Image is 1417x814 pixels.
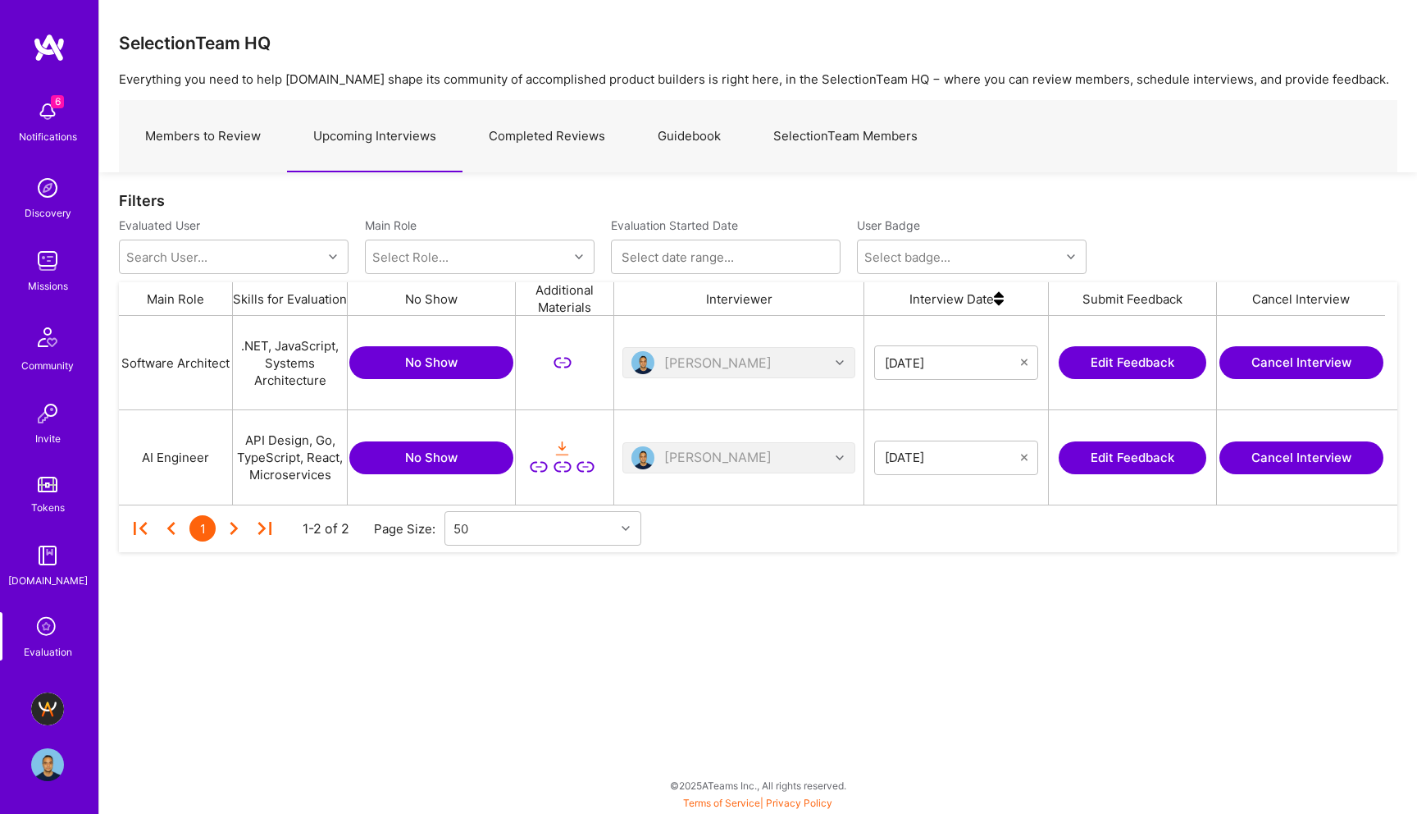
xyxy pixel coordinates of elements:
[31,171,64,204] img: discovery
[118,282,233,315] div: Main Role
[1067,253,1075,261] i: icon Chevron
[766,797,832,809] a: Privacy Policy
[31,245,64,277] img: teamwork
[31,95,64,128] img: bell
[31,397,64,430] img: Invite
[118,316,233,409] div: Software Architect
[683,797,832,809] span: |
[530,458,549,477] i: icon LinkSecondary
[27,693,68,725] a: A.Team - Grow A.Team's Community & Demand
[348,282,516,315] div: No Show
[28,318,67,357] img: Community
[516,282,614,315] div: Additional Materials
[233,316,348,409] div: .NET, JavaScript, Systems Architecture
[1219,346,1383,379] button: Cancel Interview
[233,410,348,505] div: API Design, Go, TypeScript, React, Microservices
[287,101,462,172] a: Upcoming Interviews
[35,430,61,447] div: Invite
[27,748,68,781] a: User Avatar
[126,249,207,266] div: Search User...
[614,282,864,315] div: Interviewer
[119,192,1397,209] div: Filters
[611,217,841,233] label: Evaluation Started Date
[31,693,64,725] img: A.Team - Grow A.Team's Community & Demand
[31,748,64,781] img: User Avatar
[51,95,64,108] span: 6
[575,253,583,261] i: icon Chevron
[1217,282,1385,315] div: Cancel Interview
[747,101,944,172] a: SelectionTeam Members
[553,439,572,458] i: icon OrangeDownload
[329,253,337,261] i: icon Chevron
[885,354,1021,371] input: Select Date...
[31,539,64,572] img: guide book
[631,101,747,172] a: Guidebook
[8,572,88,589] div: [DOMAIN_NAME]
[374,520,444,537] div: Page Size:
[38,477,57,492] img: tokens
[189,515,216,542] div: 1
[553,354,572,373] i: icon LinkSecondary
[372,249,449,266] div: Select Role...
[303,520,349,537] div: 1-2 of 2
[119,71,1397,88] p: Everything you need to help [DOMAIN_NAME] shape its community of accomplished product builders is...
[1219,441,1383,474] button: Cancel Interview
[576,458,595,477] i: icon LinkSecondary
[119,217,349,233] label: Evaluated User
[233,282,348,315] div: Skills for Evaluation
[462,101,631,172] a: Completed Reviews
[622,249,830,265] input: Select date range...
[864,282,1049,315] div: Interview Date
[119,101,287,172] a: Members to Review
[864,249,950,266] div: Select badge...
[1059,346,1206,379] button: Edit Feedback
[857,217,920,233] label: User Badge
[98,765,1417,806] div: © 2025 ATeams Inc., All rights reserved.
[885,450,1021,466] input: Select Date...
[21,357,74,374] div: Community
[119,33,271,53] h3: SelectionTeam HQ
[1049,282,1217,315] div: Submit Feedback
[349,441,513,474] button: No Show
[31,499,65,516] div: Tokens
[622,524,630,533] i: icon Chevron
[25,204,71,222] div: Discovery
[1059,441,1206,474] button: Edit Feedback
[553,458,572,477] i: icon LinkSecondary
[118,410,233,505] div: AI Engineer
[33,33,66,62] img: logo
[683,797,760,809] a: Terms of Service
[994,282,1004,315] img: sort
[349,346,513,379] button: No Show
[19,128,77,145] div: Notifications
[365,217,595,233] label: Main Role
[32,612,63,643] i: icon SelectionTeam
[453,520,468,537] div: 50
[24,643,72,661] div: Evaluation
[28,277,68,295] div: Missions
